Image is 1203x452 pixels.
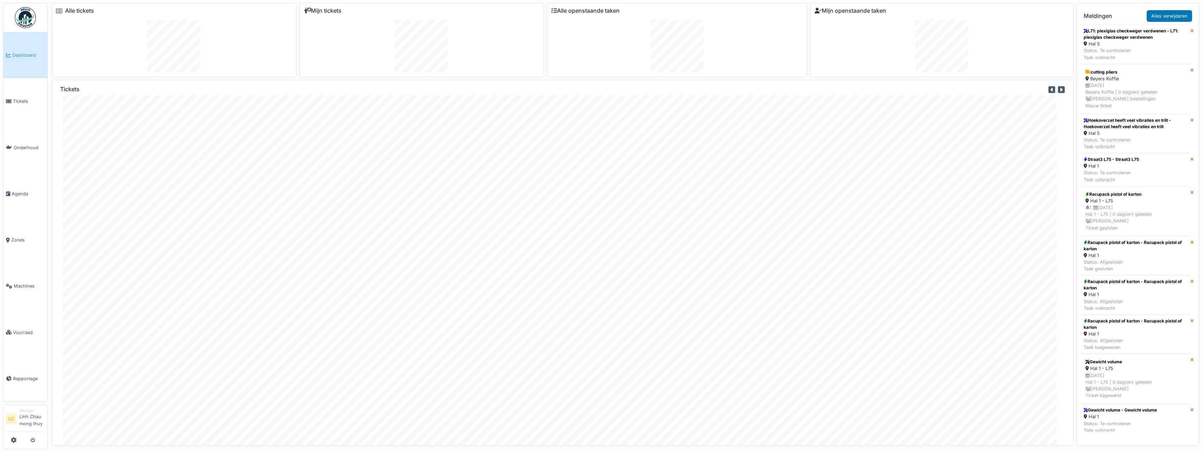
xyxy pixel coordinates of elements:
[13,98,45,105] span: Tickets
[3,217,48,263] a: Zones
[13,329,45,336] span: Voorraad
[1084,47,1188,61] div: Status: Te controleren Taak volbracht
[1081,404,1190,437] a: Gewicht volume - Gewicht volume Hal 1 Status: Te controlerenTaak volbracht
[3,356,48,402] a: Rapportage
[1084,40,1188,47] div: Hal 5
[1081,315,1190,354] a: Racupack pistol of karton - Racupack pistol of karton Hal 1 Status: AfgeslotenTaak toegewezen
[6,414,17,424] li: LC
[3,125,48,171] a: Onderhoud
[6,408,45,432] a: LC ManagerLinh Chau mong thuy
[19,408,45,430] li: Linh Chau mong thuy
[1084,117,1188,130] div: Hoekoverzet heeft veel vibraties en trilt - Hoekoverzet heeft veel vibraties en trilt
[60,86,80,93] h6: Tickets
[3,171,48,217] a: Agenda
[1085,372,1186,399] div: [DATE] Hal 1 - L75 | 0 dag(en) geleden [PERSON_NAME] Ticket bijgewerkt
[1085,197,1186,204] div: Hal 1 - L75
[1084,337,1188,351] div: Status: Afgesloten Taak toegewezen
[1084,130,1188,137] div: Hal 5
[1081,64,1190,114] a: cutting pliers Beyers Koffie [DATE]Beyers Koffie | 0 dag(en) geleden [PERSON_NAME] bestellingenNi...
[1084,252,1188,259] div: Hal 1
[1081,275,1190,315] a: Racupack pistol of karton - Racupack pistol of karton Hal 1 Status: AfgeslotenTaak volbracht
[3,309,48,356] a: Voorraad
[1085,82,1186,109] div: [DATE] Beyers Koffie | 0 dag(en) geleden [PERSON_NAME] bestellingen Nieuw ticket
[15,7,36,28] img: Badge_color-CXgf-gQk.svg
[1085,69,1186,75] div: cutting pliers
[14,144,45,151] span: Onderhoud
[14,283,45,289] span: Machines
[304,7,342,14] a: Mijn tickets
[11,237,45,243] span: Zones
[1084,298,1188,312] div: Status: Afgesloten Taak volbracht
[1084,278,1188,291] div: Racupack pistol of karton - Racupack pistol of karton
[1084,156,1139,163] div: Straat3 L75 - Straat3 L75
[1081,25,1190,64] a: L71: plexiglas checkweger verdwenen - L71: plexiglas checkweger verdwenen Hal 5 Status: Te contro...
[1084,137,1188,150] div: Status: Te controleren Taak volbracht
[1085,75,1186,82] div: Beyers Koffie
[1085,204,1186,231] div: 1 | [DATE] Hal 1 - L75 | 0 dag(en) geleden [PERSON_NAME] Ticket gesloten
[1084,291,1188,298] div: Hal 1
[815,7,886,14] a: Mijn openstaande taken
[65,7,94,14] a: Alle tickets
[1084,13,1112,19] h6: Meldingen
[1084,169,1139,183] div: Status: Te controleren Taak volbracht
[12,52,45,58] span: Dashboard
[1084,407,1157,413] div: Gewicht volume - Gewicht volume
[3,263,48,309] a: Machines
[1085,191,1186,197] div: Racupack pistol of karton
[19,408,45,413] div: Manager
[1081,114,1190,153] a: Hoekoverzet heeft veel vibraties en trilt - Hoekoverzet heeft veel vibraties en trilt Hal 5 Statu...
[3,32,48,78] a: Dashboard
[1081,186,1190,236] a: Racupack pistol of karton Hal 1 - L75 1 |[DATE]Hal 1 - L75 | 0 dag(en) geleden [PERSON_NAME]Ticke...
[1085,359,1186,365] div: Gewicht volume
[1081,153,1190,186] a: Straat3 L75 - Straat3 L75 Hal 1 Status: Te controlerenTaak volbracht
[13,375,45,382] span: Rapportage
[1084,28,1188,40] div: L71: plexiglas checkweger verdwenen - L71: plexiglas checkweger verdwenen
[1081,354,1190,404] a: Gewicht volume Hal 1 - L75 [DATE]Hal 1 - L75 | 0 dag(en) geleden [PERSON_NAME]Ticket bijgewerkt
[1084,420,1157,434] div: Status: Te controleren Taak volbracht
[1147,10,1192,22] a: Alles verwijderen
[1084,318,1188,331] div: Racupack pistol of karton - Racupack pistol of karton
[3,78,48,124] a: Tickets
[1084,239,1188,252] div: Racupack pistol of karton - Racupack pistol of karton
[12,190,45,197] span: Agenda
[551,7,620,14] a: Alle openstaande taken
[1084,331,1188,337] div: Hal 1
[1084,259,1188,272] div: Status: Afgesloten Taak gesloten
[1084,163,1139,169] div: Hal 1
[1085,365,1186,372] div: Hal 1 - L75
[1081,236,1190,276] a: Racupack pistol of karton - Racupack pistol of karton Hal 1 Status: AfgeslotenTaak gesloten
[1084,413,1157,420] div: Hal 1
